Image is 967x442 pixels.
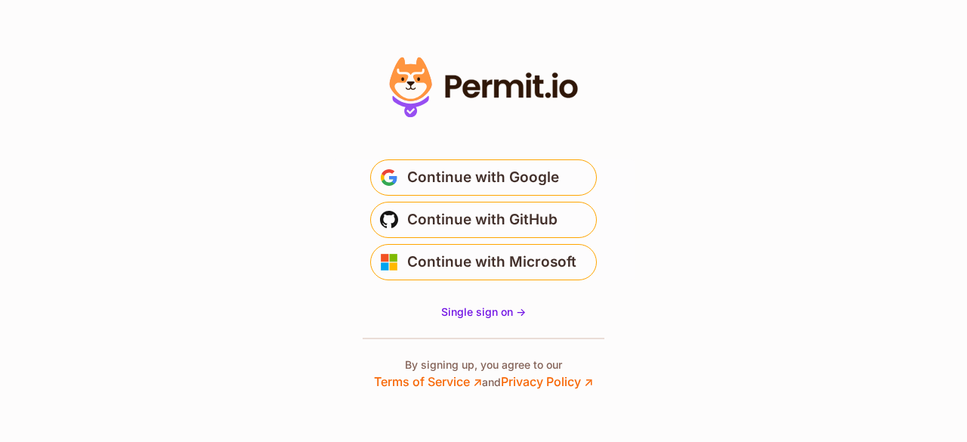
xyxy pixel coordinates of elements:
span: Single sign on -> [441,305,526,318]
a: Privacy Policy ↗ [501,374,593,389]
span: Continue with Microsoft [407,250,576,274]
span: Continue with Google [407,165,559,190]
button: Continue with Google [370,159,597,196]
button: Continue with Microsoft [370,244,597,280]
a: Single sign on -> [441,304,526,320]
span: Continue with GitHub [407,208,558,232]
p: By signing up, you agree to our and [374,357,593,391]
button: Continue with GitHub [370,202,597,238]
a: Terms of Service ↗ [374,374,482,389]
